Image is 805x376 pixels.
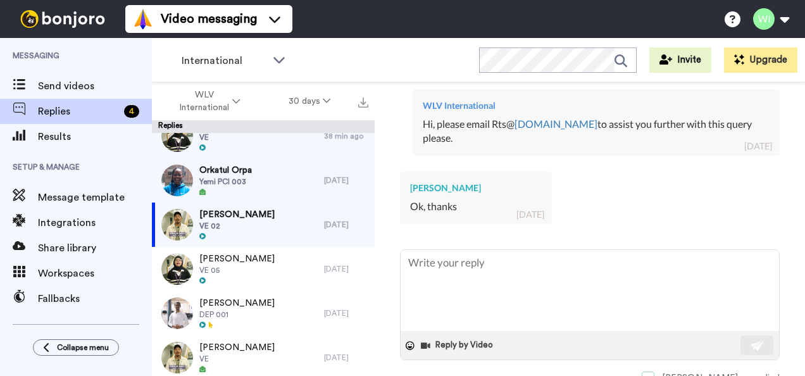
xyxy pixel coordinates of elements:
div: [DATE] [324,220,368,230]
a: Bashir UdVE38 min ago [152,114,375,158]
span: Integrations [38,215,152,230]
div: [PERSON_NAME] [410,182,542,194]
button: Invite [649,47,711,73]
span: WLV International [178,89,230,114]
button: WLV International [154,84,265,119]
img: export.svg [358,97,368,108]
span: VE 05 [199,265,275,275]
span: Video messaging [161,10,257,28]
span: [PERSON_NAME] [199,253,275,265]
div: [DATE] [324,353,368,363]
div: 4 [124,105,139,118]
span: Results [38,129,152,144]
div: [DATE] [324,308,368,318]
button: Reply by Video [420,336,497,355]
span: [PERSON_NAME] [199,208,275,221]
a: [PERSON_NAME]VE 05[DATE] [152,247,375,291]
span: Orkatul Orpa [199,164,252,177]
button: Export all results that match these filters now. [354,92,372,111]
span: VE [199,354,275,364]
span: Message template [38,190,152,205]
div: [DATE] [324,175,368,185]
span: Yemi PCI 003 [199,177,252,187]
span: DEP 001 [199,310,275,320]
a: Orkatul OrpaYemi PCI 003[DATE] [152,158,375,203]
img: 62ddf3be-d088-421e-bd24-cb50b731b943-thumb.jpg [161,209,193,241]
img: 0cc72c79-68ed-4baf-8cc6-5d21b1eef70a-thumb.jpg [161,342,193,373]
a: [PERSON_NAME]DEP 001[DATE] [152,291,375,335]
div: [DATE] [516,208,544,221]
img: c5771198-484c-41a4-a086-442532575777-thumb.jpg [161,253,193,285]
span: Replies [38,104,119,119]
span: VE [199,132,237,142]
button: Collapse menu [33,339,119,356]
div: [DATE] [744,140,772,153]
span: [PERSON_NAME] [199,297,275,310]
button: Upgrade [724,47,797,73]
div: Hi, please email Rts@ to assist you further with this query please. [423,117,770,146]
img: send-white.svg [751,341,764,351]
span: VE 02 [199,221,275,231]
span: [PERSON_NAME] [199,341,275,354]
img: 3e23c4d3-1de5-4687-a0b0-757430013745-thumb.jpg [161,165,193,196]
div: 38 min ago [324,131,368,141]
button: 30 days [265,90,355,113]
span: Fallbacks [38,291,152,306]
span: Collapse menu [57,342,109,353]
div: Replies [152,120,375,133]
a: [DOMAIN_NAME] [515,118,597,130]
img: b7a95c32-d3d2-455d-b707-40783128711b-thumb.jpg [161,120,193,152]
span: Send videos [38,78,152,94]
img: vm-color.svg [133,9,153,29]
span: Workspaces [38,266,152,281]
div: [DATE] [324,264,368,274]
img: bj-logo-header-white.svg [15,10,110,28]
a: [PERSON_NAME]VE 02[DATE] [152,203,375,247]
div: WLV International [423,99,770,112]
div: Ok, thanks [410,199,542,214]
span: Share library [38,241,152,256]
img: 96206b34-541a-47b1-987b-93f7214ccb4b-thumb.jpg [161,298,193,329]
span: International [182,53,266,68]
